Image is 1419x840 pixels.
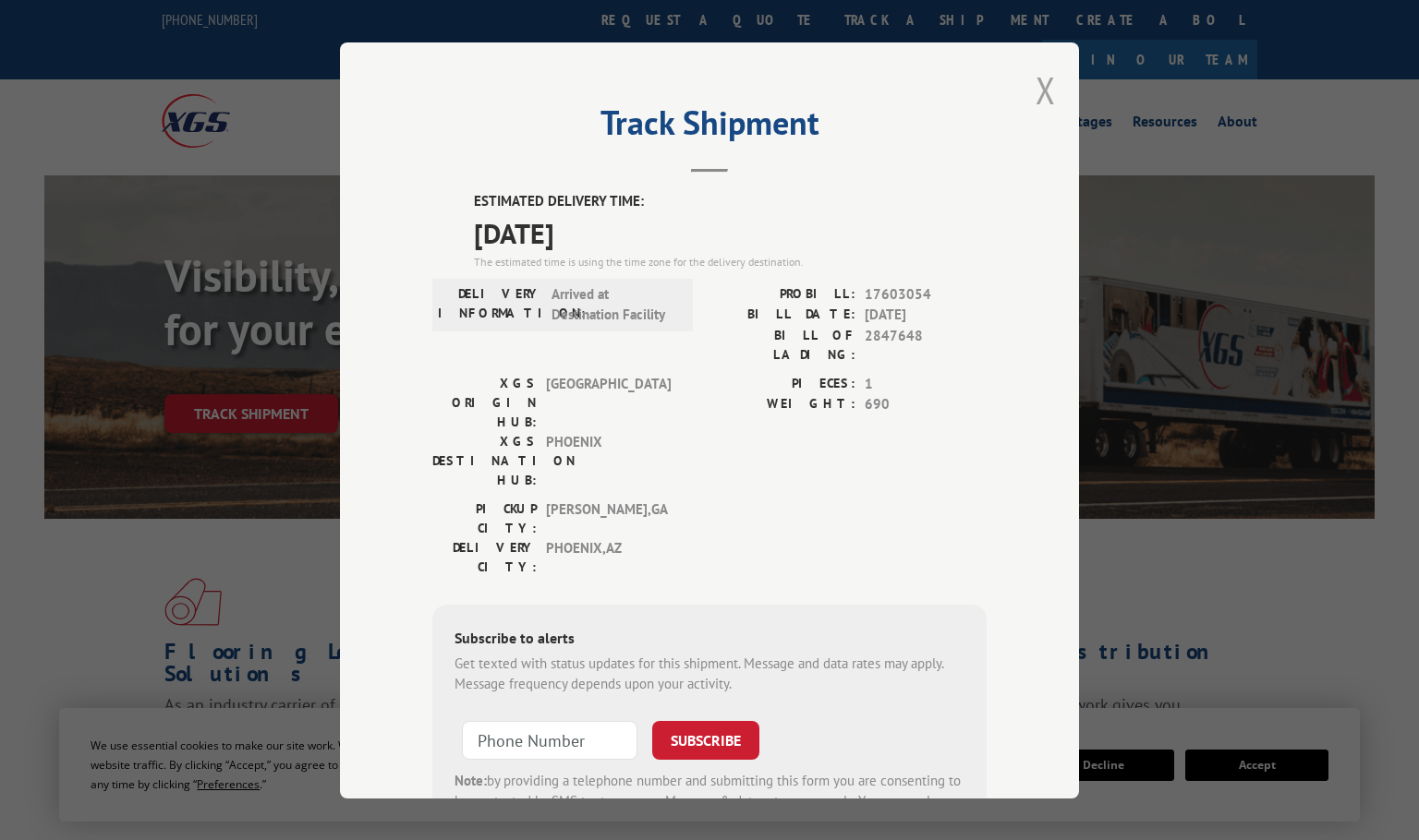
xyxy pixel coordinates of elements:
[474,211,987,253] span: [DATE]
[438,283,542,325] label: DELIVERY INFORMATION:
[1036,66,1056,114] button: Close modal
[709,283,855,305] label: PROBILL:
[709,305,855,326] label: BILL DATE:
[455,770,964,833] div: by providing a telephone number and submitting this form you are consenting to be contacted by SM...
[709,394,855,415] label: WEIGHT:
[652,720,759,759] button: SUBSCRIBE
[546,498,671,537] span: [PERSON_NAME] , GA
[455,653,964,694] div: Get texted with status updates for this shipment. Message and data rates may apply. Message frequ...
[865,305,987,326] span: [DATE]
[474,253,987,270] div: The estimated time is using the time zone for the delivery destination.
[865,394,987,415] span: 690
[432,498,537,537] label: PICKUP CITY:
[552,283,676,325] span: Arrived at Destination Facility
[432,431,537,489] label: XGS DESTINATION HUB:
[546,537,671,576] span: PHOENIX , AZ
[462,720,637,759] input: Phone Number
[432,110,987,145] h2: Track Shipment
[455,626,964,653] div: Subscribe to alerts
[455,771,487,788] strong: Note:
[432,537,537,576] label: DELIVERY CITY:
[709,325,855,364] label: BILL OF LADING:
[432,373,537,431] label: XGS ORIGIN HUB:
[865,373,987,394] span: 1
[865,283,987,305] span: 17603054
[474,191,987,212] label: ESTIMATED DELIVERY TIME:
[865,325,987,364] span: 2847648
[546,373,671,431] span: [GEOGRAPHIC_DATA]
[546,431,671,489] span: PHOENIX
[709,373,855,394] label: PIECES:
